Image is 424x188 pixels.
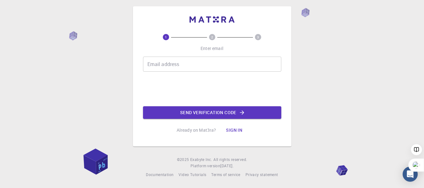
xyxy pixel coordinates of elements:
[221,124,247,136] button: Sign in
[146,172,173,178] a: Documentation
[177,157,190,163] span: © 2025
[245,172,278,177] span: Privacy statement
[211,172,240,177] span: Terms of service
[164,77,260,101] iframe: reCAPTCHA
[190,157,212,163] a: Exabyte Inc.
[190,163,220,169] span: Platform version
[403,167,418,182] div: Open Intercom Messenger
[211,172,240,178] a: Terms of service
[257,35,259,39] text: 3
[245,172,278,178] a: Privacy statement
[211,35,213,39] text: 2
[146,172,173,177] span: Documentation
[220,163,234,169] a: [DATE].
[177,127,216,133] p: Already on Mat3ra?
[143,106,281,119] button: Send verification code
[179,172,206,177] span: Video Tutorials
[213,157,247,163] span: All rights reserved.
[201,45,223,52] p: Enter email
[190,157,212,162] span: Exabyte Inc.
[220,163,234,168] span: [DATE] .
[165,35,167,39] text: 1
[179,172,206,178] a: Video Tutorials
